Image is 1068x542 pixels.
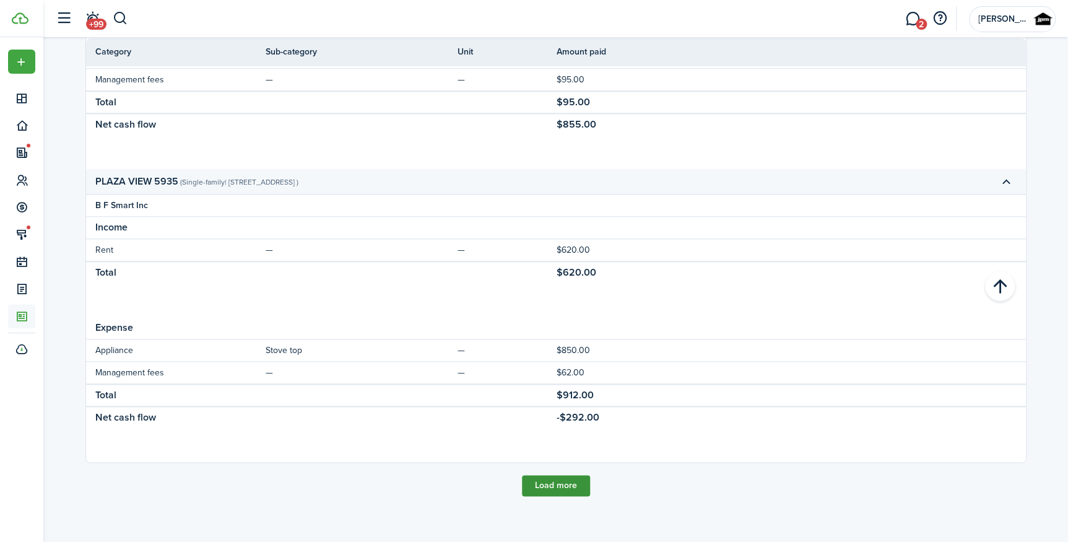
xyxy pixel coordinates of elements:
td: Income [86,220,137,235]
td: — [458,364,557,381]
td: Appliance [86,342,266,359]
button: Back to top [985,271,1015,301]
td: $95.00 [557,71,656,88]
img: Jerome Property Management llc [1033,9,1053,29]
button: Open sidebar [52,7,76,30]
td: $95.00 [557,93,656,111]
button: Load more [522,475,590,496]
table: Toggle accordion [86,195,1026,462]
td: Management fees [86,71,266,88]
td: $620.00 [557,242,656,258]
span: 2 [916,19,927,30]
span: Jerome Property Management llc [978,15,1028,24]
td: Expense [86,320,142,335]
report-preview-accordion-description: ( Single-family | [STREET_ADDRESS] ) [180,177,298,188]
button: Open resource center [929,8,950,29]
td: — [458,342,557,359]
th: Category [86,45,266,58]
td: — [458,242,557,258]
td: Rent [86,242,266,258]
a: Notifications [80,3,104,35]
td: Total [86,263,266,282]
td: — [266,71,458,88]
td: Total [86,386,266,404]
a: Messaging [901,3,924,35]
td: Net cash flow [86,115,266,134]
td: -$292.00 [557,408,656,427]
td: $62.00 [557,364,656,381]
img: TenantCloud [12,12,28,24]
button: Open menu [8,50,35,74]
td: B F Smart Inc [86,199,157,212]
td: $912.00 [557,386,656,404]
td: Net cash flow [86,408,266,427]
span: +99 [86,19,106,30]
th: Amount paid [557,45,656,58]
td: $850.00 [557,342,656,359]
td: $620.00 [557,263,656,282]
td: — [266,242,458,258]
button: Search [113,8,128,29]
td: — [266,364,458,381]
th: Unit [458,45,557,58]
button: Toggle accordion [996,171,1017,192]
td: Management fees [86,364,266,381]
th: Sub-category [266,45,458,58]
td: Total [86,93,266,111]
report-preview-accordion-title: PLAZA VIEW 5935 [95,174,178,188]
td: Stove top [266,342,458,359]
td: $855.00 [557,115,656,134]
td: — [458,71,557,88]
